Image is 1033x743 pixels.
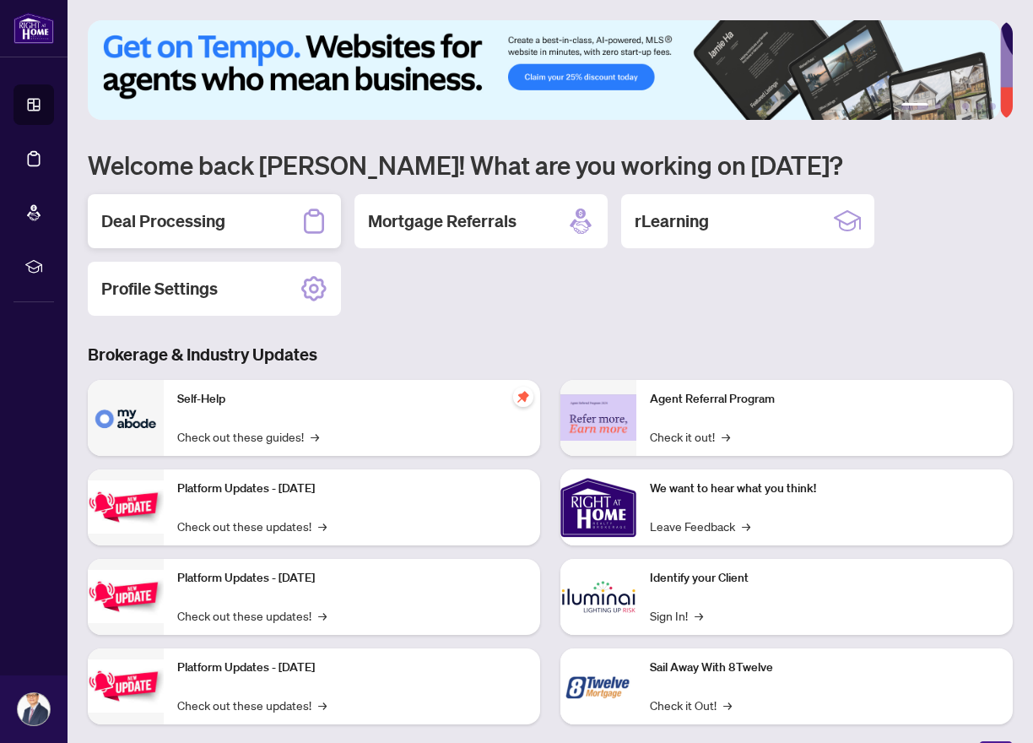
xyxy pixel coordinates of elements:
[935,103,942,110] button: 2
[14,13,54,44] img: logo
[513,387,533,407] span: pushpin
[88,149,1013,181] h1: Welcome back [PERSON_NAME]! What are you working on [DATE]?
[318,517,327,535] span: →
[101,277,218,301] h2: Profile Settings
[101,209,225,233] h2: Deal Processing
[88,20,1000,120] img: Slide 0
[88,380,164,456] img: Self-Help
[177,517,327,535] a: Check out these updates!→
[88,570,164,623] img: Platform Updates - July 8, 2025
[650,427,730,446] a: Check it out!→
[722,427,730,446] span: →
[650,696,732,714] a: Check it Out!→
[650,659,999,677] p: Sail Away With 8Twelve
[635,209,709,233] h2: rLearning
[177,569,527,588] p: Platform Updates - [DATE]
[18,693,50,725] img: Profile Icon
[560,469,636,545] img: We want to hear what you think!
[177,390,527,409] p: Self-Help
[177,696,327,714] a: Check out these updates!→
[177,480,527,498] p: Platform Updates - [DATE]
[560,648,636,724] img: Sail Away With 8Twelve
[650,480,999,498] p: We want to hear what you think!
[88,480,164,534] img: Platform Updates - July 21, 2025
[742,517,750,535] span: →
[318,696,327,714] span: →
[88,659,164,713] img: Platform Updates - June 23, 2025
[650,390,999,409] p: Agent Referral Program
[311,427,319,446] span: →
[723,696,732,714] span: →
[177,606,327,625] a: Check out these updates!→
[695,606,703,625] span: →
[962,103,969,110] button: 4
[650,517,750,535] a: Leave Feedback→
[650,606,703,625] a: Sign In!→
[88,343,1013,366] h3: Brokerage & Industry Updates
[650,569,999,588] p: Identify your Client
[177,659,527,677] p: Platform Updates - [DATE]
[368,209,516,233] h2: Mortgage Referrals
[560,394,636,441] img: Agent Referral Program
[560,559,636,635] img: Identify your Client
[901,103,928,110] button: 1
[976,103,982,110] button: 5
[177,427,319,446] a: Check out these guides!→
[318,606,327,625] span: →
[949,103,955,110] button: 3
[989,103,996,110] button: 6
